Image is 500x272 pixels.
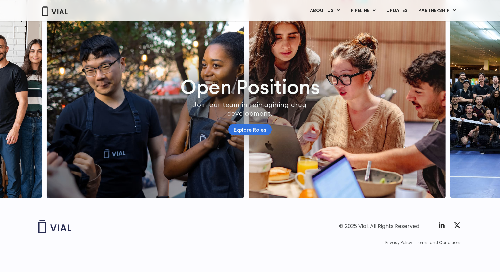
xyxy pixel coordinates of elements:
a: PARTNERSHIPMenu Toggle [413,5,461,16]
a: Privacy Policy [385,240,412,246]
a: UPDATES [381,5,413,16]
a: ABOUT USMenu Toggle [305,5,345,16]
a: Explore Roles [228,124,272,136]
a: PIPELINEMenu Toggle [345,5,381,16]
img: Vial logo wih "Vial" spelled out [38,220,71,233]
div: © 2025 Vial. All Rights Reserved [339,223,419,230]
a: Terms and Conditions [416,240,462,246]
img: Vial Logo [42,6,68,16]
